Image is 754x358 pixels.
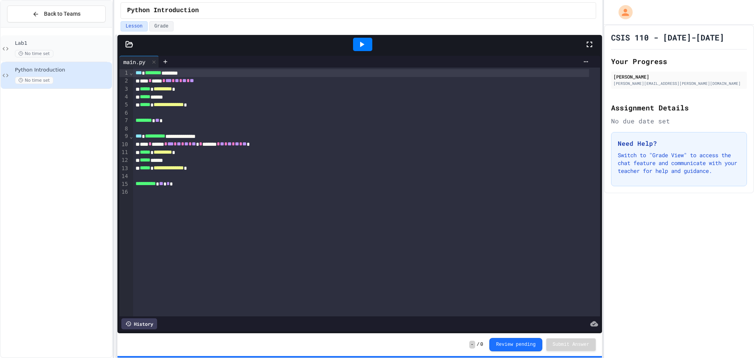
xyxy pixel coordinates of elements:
[610,3,635,21] div: My Account
[119,173,129,180] div: 14
[469,341,475,349] span: -
[119,149,129,156] div: 11
[119,85,129,93] div: 3
[121,21,148,31] button: Lesson
[129,70,133,76] span: Fold line
[119,58,149,66] div: main.py
[129,133,133,140] span: Fold line
[613,81,745,86] div: [PERSON_NAME][EMAIL_ADDRESS][PERSON_NAME][DOMAIN_NAME]
[477,341,479,348] span: /
[119,165,129,173] div: 13
[119,117,129,125] div: 7
[611,116,747,126] div: No due date set
[15,67,110,73] span: Python Introduction
[480,341,483,348] span: 0
[119,56,159,68] div: main.py
[119,69,129,77] div: 1
[611,102,747,113] h2: Assignment Details
[618,151,740,175] p: Switch to "Grade View" to access the chat feature and communicate with your teacher for help and ...
[119,125,129,133] div: 8
[546,338,596,351] button: Submit Answer
[613,73,745,80] div: [PERSON_NAME]
[127,6,199,15] span: Python Introduction
[119,93,129,101] div: 4
[119,156,129,164] div: 12
[149,21,174,31] button: Grade
[611,32,724,43] h1: CSIS 110 - [DATE]-[DATE]
[119,132,129,140] div: 9
[119,101,129,109] div: 5
[611,56,747,67] h2: Your Progress
[119,180,129,188] div: 15
[121,318,157,329] div: History
[119,141,129,149] div: 10
[15,77,53,84] span: No time set
[7,6,106,22] button: Back to Teams
[44,10,81,18] span: Back to Teams
[553,341,589,348] span: Submit Answer
[119,188,129,196] div: 16
[15,50,53,57] span: No time set
[15,40,110,47] span: Lab1
[119,109,129,117] div: 6
[119,77,129,85] div: 2
[489,338,542,351] button: Review pending
[618,139,740,148] h3: Need Help?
